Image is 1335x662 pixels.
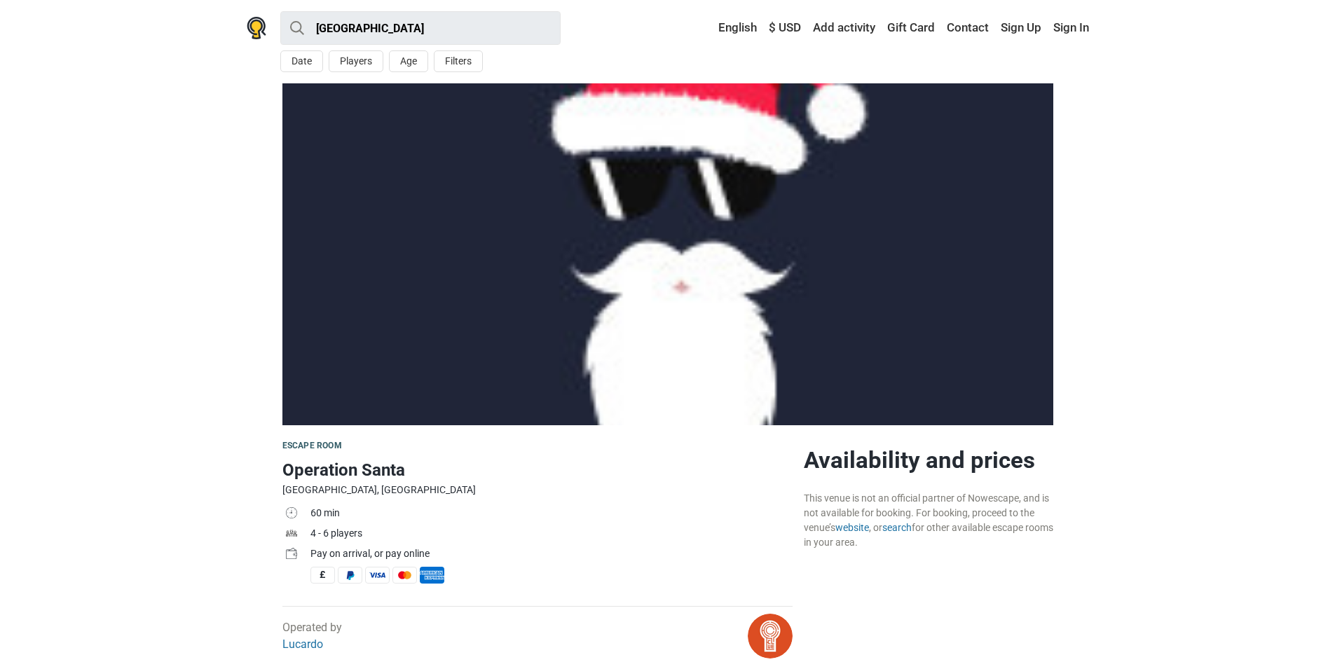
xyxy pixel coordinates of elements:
[884,15,938,41] a: Gift Card
[282,619,342,653] div: Operated by
[329,50,383,72] button: Players
[389,50,428,72] button: Age
[997,15,1045,41] a: Sign Up
[310,546,793,561] div: Pay on arrival, or pay online
[708,23,718,33] img: English
[809,15,879,41] a: Add activity
[282,457,793,483] h1: Operation Santa
[1050,15,1089,41] a: Sign In
[280,11,561,45] input: try “London”
[338,567,362,584] span: PayPal
[282,83,1053,425] img: Operation Santa photo 1
[765,15,805,41] a: $ USD
[282,483,793,497] div: [GEOGRAPHIC_DATA], [GEOGRAPHIC_DATA]
[310,525,793,545] td: 4 - 6 players
[247,17,266,39] img: Nowescape logo
[804,491,1053,550] div: This venue is not an official partner of Nowescape, and is not available for booking. For booking...
[420,567,444,584] span: American Express
[310,567,335,584] span: Cash
[835,522,869,533] a: website
[748,614,793,658] img: bitmap.png
[282,441,342,450] span: Escape room
[943,15,992,41] a: Contact
[882,522,912,533] a: search
[365,567,390,584] span: Visa
[282,637,323,651] a: Lucardo
[280,50,323,72] button: Date
[434,50,483,72] button: Filters
[310,504,793,525] td: 60 min
[804,446,1053,474] h2: Availability and prices
[705,15,760,41] a: English
[392,567,417,584] span: MasterCard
